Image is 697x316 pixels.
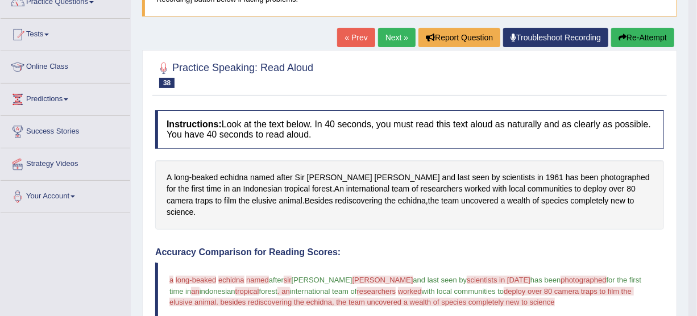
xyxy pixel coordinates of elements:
button: Re-Attempt [611,28,674,47]
span: Click to see word definition [580,172,598,184]
span: . an [277,287,290,296]
span: echidna [218,276,244,284]
span: Click to see word definition [284,183,310,195]
a: Online Class [1,51,130,80]
span: [PERSON_NAME] [292,276,352,284]
span: Click to see word definition [441,195,459,207]
span: [PERSON_NAME] [352,276,413,284]
a: Predictions [1,84,130,112]
span: Click to see word definition [192,172,218,184]
span: Click to see word definition [178,183,189,195]
span: Click to see word definition [215,195,222,207]
span: Click to see word definition [412,183,418,195]
span: Click to see word definition [501,195,505,207]
span: Click to see word definition [537,172,544,184]
h4: Accuracy Comparison for Reading Scores: [155,247,664,257]
a: Troubleshoot Recording [503,28,608,47]
span: Click to see word definition [223,183,230,195]
span: 38 [159,78,175,88]
span: Click to see word definition [167,172,172,184]
span: Click to see word definition [312,183,332,195]
span: Click to see word definition [583,183,607,195]
span: Click to see word definition [250,172,275,184]
span: Click to see word definition [392,183,409,195]
span: Click to see word definition [546,172,563,184]
span: deploy over 80 camera traps to film the elusive animal. besides rediscovering the echidna, the te... [169,287,634,306]
span: Click to see word definition [428,195,439,207]
span: international team of [290,287,357,296]
span: Click to see word definition [174,172,189,184]
span: Click to see word definition [493,183,507,195]
span: Click to see word definition [346,183,389,195]
span: Click to see word definition [252,195,277,207]
span: Click to see word definition [279,195,302,207]
span: Click to see word definition [627,183,636,195]
span: an [191,287,199,296]
span: Click to see word definition [206,183,221,195]
span: Click to see word definition [232,183,241,195]
span: Click to see word definition [305,195,333,207]
span: tropical [235,287,259,296]
span: a [169,276,173,284]
span: Click to see word definition [442,172,455,184]
span: Click to see word definition [239,195,250,207]
span: worked [398,287,422,296]
a: « Prev [337,28,375,47]
span: Click to see word definition [492,172,500,184]
span: Click to see word definition [465,183,491,195]
span: Click to see word definition [571,195,609,207]
span: Click to see word definition [334,183,344,195]
div: - . . , . [155,160,664,230]
span: Click to see word definition [533,195,540,207]
a: Your Account [1,181,130,209]
b: Instructions: [167,119,222,129]
span: Click to see word definition [196,195,213,207]
span: Click to see word definition [295,172,305,184]
span: Click to see word definition [335,195,383,207]
a: Tests [1,19,130,47]
h4: Look at the text below. In 40 seconds, you must read this text aloud as naturally and as clearly ... [155,110,664,148]
span: Click to see word definition [541,195,568,207]
a: Success Stories [1,116,130,144]
span: has been [530,276,561,284]
span: photographed [561,276,606,284]
span: Click to see word definition [461,195,498,207]
span: Click to see word definition [609,183,624,195]
h2: Practice Speaking: Read Aloud [155,60,313,88]
span: indonesian [200,287,235,296]
a: Strategy Videos [1,148,130,177]
span: Click to see word definition [458,172,470,184]
span: Click to see word definition [385,195,396,207]
span: Click to see word definition [611,195,625,207]
span: Click to see word definition [224,195,237,207]
a: Next » [378,28,416,47]
span: Click to see word definition [167,195,193,207]
span: forest [259,287,278,296]
span: for the first time in [169,276,644,295]
span: after [269,276,284,284]
span: Click to see word definition [375,172,440,184]
span: Click to see word definition [566,172,579,184]
span: and last seen by [413,276,467,284]
span: named [246,276,269,284]
span: Click to see word definition [277,172,293,184]
span: sir [284,276,292,284]
span: Click to see word definition [243,183,283,195]
button: Report Question [418,28,500,47]
span: scientists in [DATE] [467,276,530,284]
span: Click to see word definition [167,183,176,195]
span: Click to see word definition [507,195,530,207]
span: Click to see word definition [575,183,582,195]
span: with local communities to [422,287,504,296]
span: Click to see word definition [503,172,536,184]
span: Click to see word definition [509,183,525,195]
span: Click to see word definition [167,206,193,218]
span: researchers [357,287,396,296]
span: Click to see word definition [528,183,572,195]
span: Click to see word definition [421,183,463,195]
span: Click to see word definition [398,195,426,207]
span: long-beaked [176,276,217,284]
span: Click to see word definition [472,172,489,184]
span: Click to see word definition [601,172,650,184]
span: Click to see word definition [628,195,634,207]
